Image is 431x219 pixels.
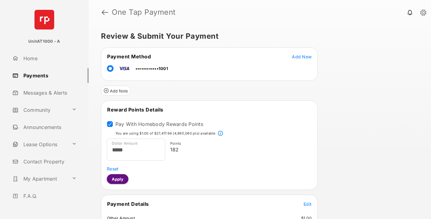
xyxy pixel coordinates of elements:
[115,121,203,127] label: Pay With Homebody Rewards Points
[112,9,176,16] strong: One Tap Payment
[10,120,89,135] a: Announcements
[107,53,151,60] span: Payment Method
[10,85,89,100] a: Messages & Alerts
[292,54,312,59] span: Add New
[10,51,89,66] a: Home
[28,38,60,45] p: UnitAT1000 - A
[10,171,69,186] a: My Apartment
[10,154,89,169] a: Contact Property
[10,189,89,203] a: F.A.Q.
[304,201,312,207] button: Edit
[10,137,69,152] a: Lease Options
[10,68,89,83] a: Payments
[107,107,163,113] span: Reward Points Details
[107,174,128,184] button: Apply
[115,131,216,136] p: You are using $1.00 of $27,417.94 (4,985,080 pts) available
[10,103,69,117] a: Community
[304,201,312,207] span: Edit
[107,201,149,207] span: Payment Details
[101,33,414,40] h5: Review & Submit Your Payment
[170,146,309,153] p: 182
[107,166,119,172] button: Reset
[101,86,131,96] button: Add Note
[170,141,309,146] p: Points
[135,66,168,71] span: ••••••••••••1001
[34,10,54,29] img: svg+xml;base64,PHN2ZyB4bWxucz0iaHR0cDovL3d3dy53My5vcmcvMjAwMC9zdmciIHdpZHRoPSI2NCIgaGVpZ2h0PSI2NC...
[292,53,312,60] button: Add New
